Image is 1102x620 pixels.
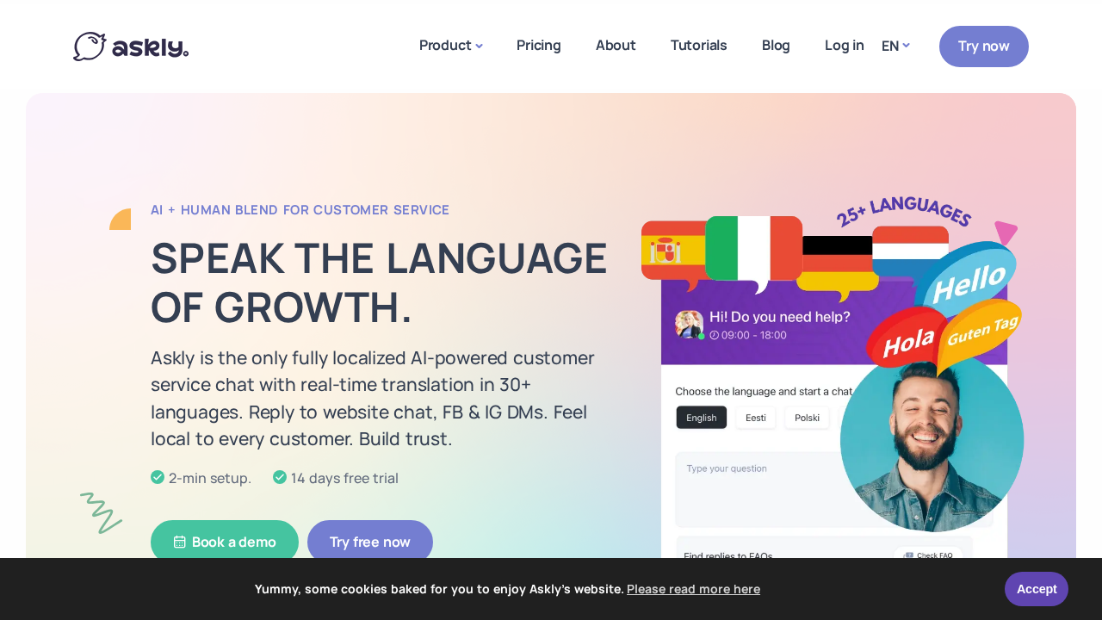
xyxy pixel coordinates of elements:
span: Yummy, some cookies baked for you to enjoy Askly's website. [25,576,994,602]
a: Blog [745,4,808,86]
span: 14 days free trial [287,468,403,487]
a: Pricing [499,4,579,86]
a: Try free now [307,520,434,564]
a: Book a demo [151,520,299,564]
a: About [579,4,653,86]
a: Try now [939,26,1029,66]
a: Log in [808,4,882,86]
span: 2-min setup. [164,468,256,487]
a: Tutorials [653,4,745,86]
a: Product [402,4,499,89]
a: Accept [1005,572,1068,606]
img: chat-window-multilanguage-ai.webp [641,196,1025,620]
h1: Speak the language of growth. [151,232,616,332]
a: EN [882,34,908,59]
a: learn more about cookies [624,576,763,602]
h2: AI + HUMAN BLEND FOR CUSTOMER SERVICE [151,201,616,219]
p: Askly is the only fully localized AI-powered customer service chat with real-time translation in ... [151,344,616,453]
img: Askly [73,32,189,61]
